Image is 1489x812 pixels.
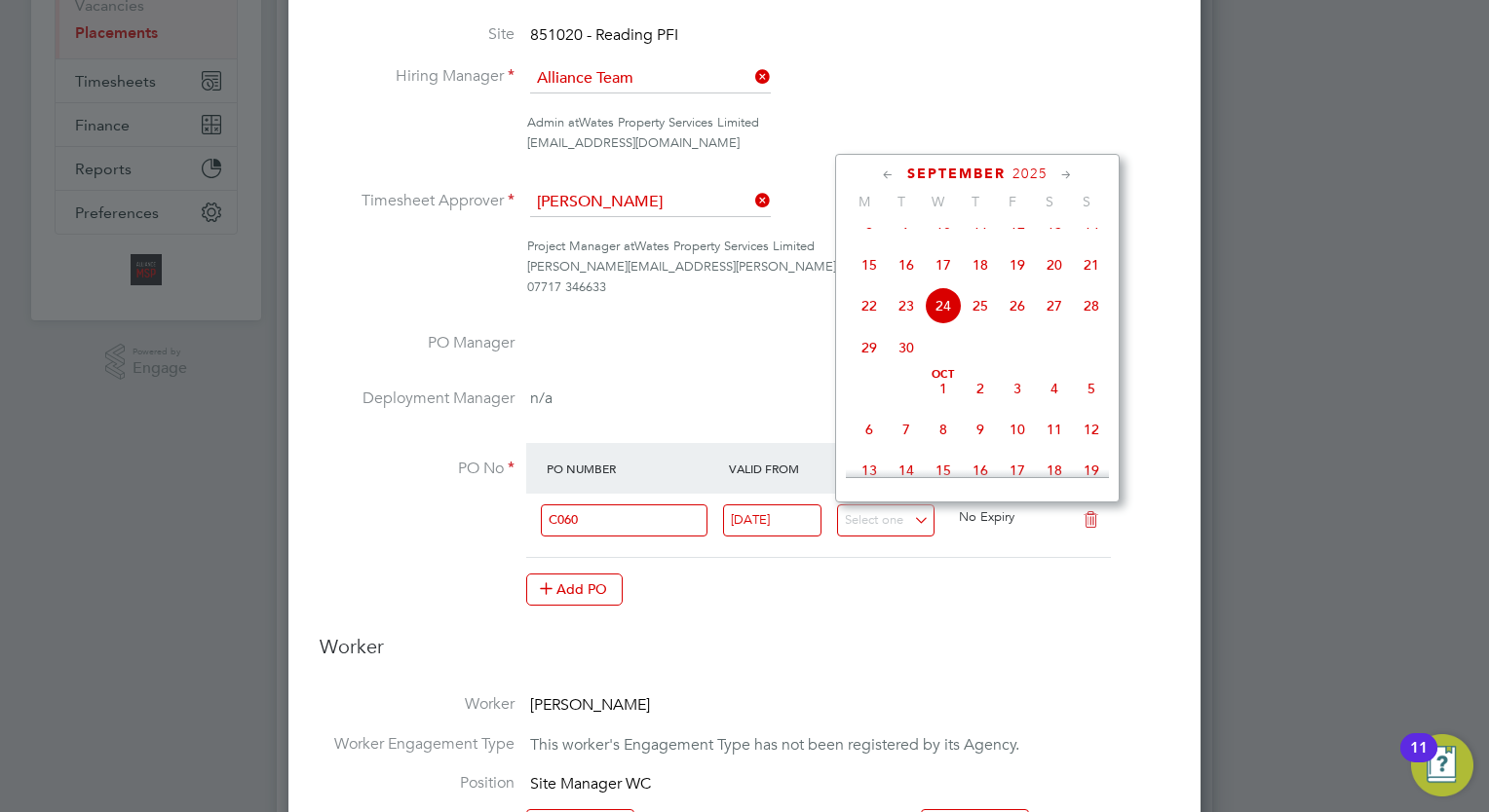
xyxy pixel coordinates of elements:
[851,287,888,324] span: 22
[1073,411,1110,448] span: 12
[579,114,759,130] span: Wates Property Services Limited
[1036,287,1073,324] span: 27
[1073,370,1110,407] span: 5
[925,370,962,407] span: 1
[1410,748,1428,773] div: 11
[994,193,1031,210] span: F
[888,329,925,366] span: 30
[851,246,888,283] span: 15
[320,734,515,755] label: Worker Engagement Type
[527,238,634,254] span: Project Manager at
[851,411,888,448] span: 6
[883,193,920,210] span: T
[962,246,999,283] span: 18
[999,411,1036,448] span: 10
[957,193,994,210] span: T
[634,238,815,254] span: Wates Property Services Limited
[888,287,925,324] span: 23
[320,333,515,353] label: PO Manager
[962,370,999,407] span: 2
[962,452,999,489] span: 16
[999,246,1036,283] span: 19
[999,370,1036,407] span: 3
[851,329,888,366] span: 29
[542,451,724,486] div: PO Number
[320,773,515,794] label: Position
[526,573,623,605] button: Add PO
[530,188,771,217] input: Search for...
[1036,411,1073,448] span: 11
[888,411,925,448] span: 7
[320,191,515,211] label: Timesheet Approver
[1068,193,1105,210] span: S
[1073,452,1110,489] span: 19
[530,388,553,408] span: n/a
[1036,452,1073,489] span: 18
[925,370,962,380] span: Oct
[888,452,925,489] span: 14
[320,459,515,479] label: PO No
[530,735,1019,755] span: This worker's Engagement Type has not been registered by its Agency.
[1036,370,1073,407] span: 4
[1036,246,1073,283] span: 20
[527,114,579,130] span: Admin at
[530,64,771,93] input: Search for...
[999,287,1036,324] span: 26
[925,411,962,448] span: 8
[527,133,1169,154] div: [EMAIL_ADDRESS][DOMAIN_NAME]
[1073,287,1110,324] span: 28
[724,451,838,486] div: Valid From
[925,287,962,324] span: 24
[959,508,1014,525] span: No Expiry
[320,66,515,87] label: Hiring Manager
[723,504,821,536] input: Select one
[837,504,935,536] input: Select one
[925,452,962,489] span: 15
[920,193,957,210] span: W
[527,278,606,295] span: 07717 346633
[320,388,515,409] label: Deployment Manager
[888,246,925,283] span: 16
[846,193,883,210] span: M
[907,166,1006,182] span: September
[320,24,515,45] label: Site
[999,452,1036,489] span: 17
[530,775,651,794] span: Site Manager WC
[320,694,515,715] label: Worker
[530,25,678,45] span: 851020 - Reading PFI
[1012,166,1048,182] span: 2025
[925,246,962,283] span: 17
[1073,246,1110,283] span: 21
[527,258,1041,275] span: [PERSON_NAME][EMAIL_ADDRESS][PERSON_NAME][PERSON_NAME][DOMAIN_NAME]
[851,452,888,489] span: 13
[530,695,650,715] span: [PERSON_NAME]
[1411,734,1473,796] button: Open Resource Center, 11 new notifications
[962,411,999,448] span: 9
[541,504,707,536] input: Search for...
[962,287,999,324] span: 25
[1031,193,1068,210] span: S
[320,634,1169,675] h3: Worker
